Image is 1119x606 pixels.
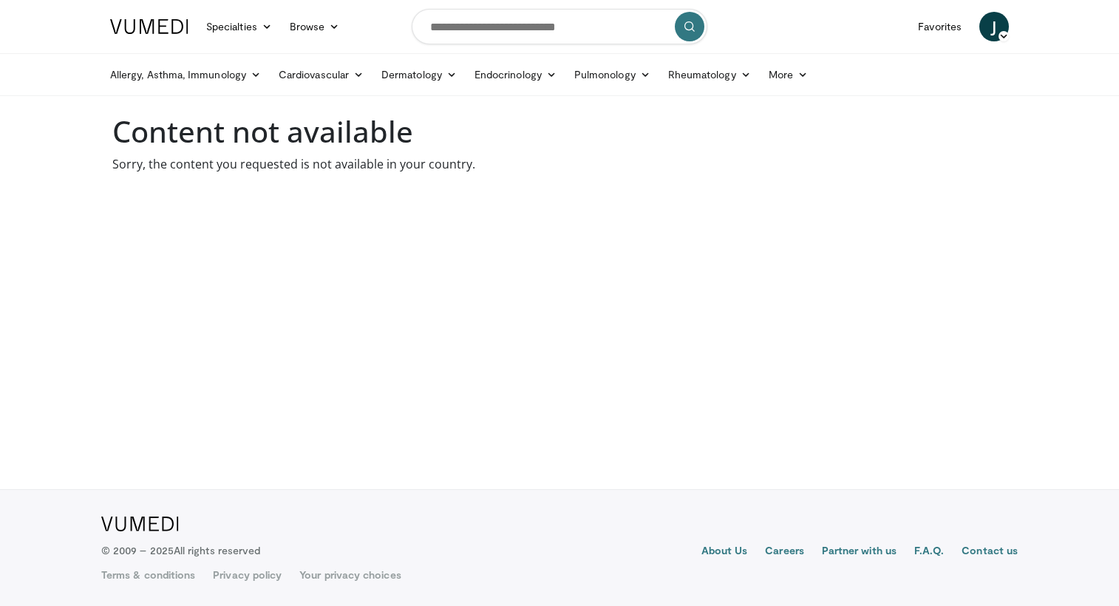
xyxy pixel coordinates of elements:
[373,60,466,89] a: Dermatology
[979,12,1009,41] a: J
[112,155,1007,173] p: Sorry, the content you requested is not available in your country.
[765,543,804,561] a: Careers
[281,12,349,41] a: Browse
[412,9,707,44] input: Search topics, interventions
[213,568,282,582] a: Privacy policy
[197,12,281,41] a: Specialties
[962,543,1018,561] a: Contact us
[909,12,970,41] a: Favorites
[101,517,179,531] img: VuMedi Logo
[110,19,188,34] img: VuMedi Logo
[822,543,897,561] a: Partner with us
[174,544,260,556] span: All rights reserved
[701,543,748,561] a: About Us
[760,60,817,89] a: More
[101,60,270,89] a: Allergy, Asthma, Immunology
[101,543,260,558] p: © 2009 – 2025
[299,568,401,582] a: Your privacy choices
[466,60,565,89] a: Endocrinology
[112,114,1007,149] h1: Content not available
[565,60,659,89] a: Pulmonology
[914,543,944,561] a: F.A.Q.
[270,60,373,89] a: Cardiovascular
[659,60,760,89] a: Rheumatology
[101,568,195,582] a: Terms & conditions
